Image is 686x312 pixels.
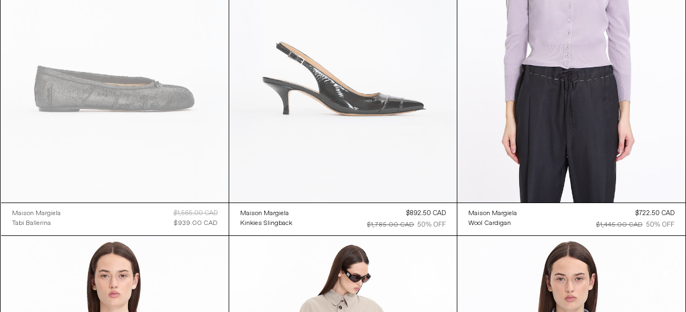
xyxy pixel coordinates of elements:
div: Maison Margiela [240,209,289,218]
a: Kinkies Slingback [240,218,292,228]
a: Maison Margiela [468,209,517,218]
a: Wool Cardigan [468,218,517,228]
div: $1,565.00 CAD [173,209,218,218]
a: Maison Margiela [240,209,292,218]
div: $1,785.00 CAD [367,220,414,230]
div: $892.50 CAD [406,209,446,218]
div: 50% OFF [417,220,446,230]
div: Wool Cardigan [468,219,511,228]
div: Kinkies Slingback [240,219,292,228]
div: $1,445.00 CAD [596,220,643,230]
a: Tabi Ballerina [12,218,61,228]
a: Maison Margiela [12,209,61,218]
div: Tabi Ballerina [12,219,51,228]
div: $722.50 CAD [635,209,675,218]
div: $939.00 CAD [174,218,218,228]
div: 50% OFF [646,220,675,230]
